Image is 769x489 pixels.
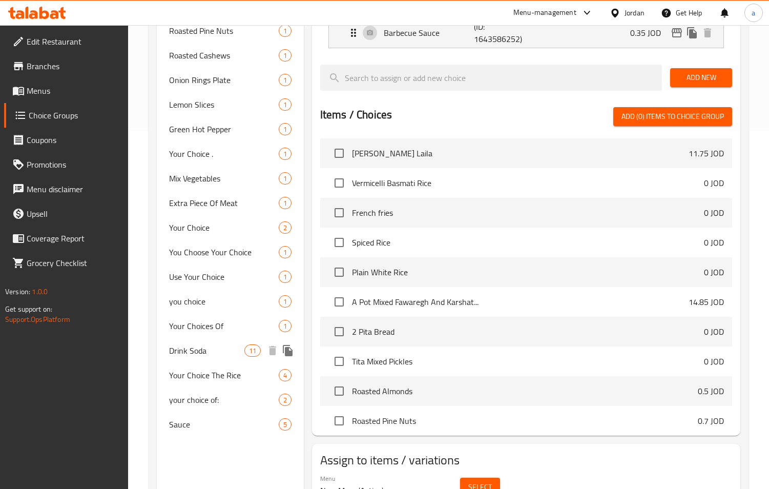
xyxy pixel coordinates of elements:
[169,172,279,185] span: Mix Vegetables
[704,207,724,219] p: 0 JOD
[678,71,724,84] span: Add New
[352,236,704,249] span: Spiced Rice
[689,296,724,308] p: 14.85 JOD
[279,125,291,134] span: 1
[279,223,291,233] span: 2
[279,272,291,282] span: 1
[169,295,279,308] span: you choice
[352,147,689,159] span: [PERSON_NAME] Laila
[4,177,129,201] a: Menu disclaimer
[157,68,304,92] div: Onion Rings Plate1
[157,166,304,191] div: Mix Vegetables1
[157,117,304,141] div: Green Hot Pepper1
[157,388,304,412] div: your choice of:2
[157,18,304,43] div: Roasted Pine Nuts1
[157,412,304,437] div: Sauce5
[5,313,70,326] a: Support.OpsPlatform
[352,207,704,219] span: French fries
[279,149,291,159] span: 1
[684,25,700,40] button: duplicate
[169,98,279,111] span: Lemon Slices
[4,54,129,78] a: Branches
[329,18,723,48] div: Expand
[27,208,120,220] span: Upsell
[279,98,292,111] div: Choices
[245,346,260,356] span: 11
[621,110,724,123] span: Add (0) items to choice group
[169,320,279,332] span: Your Choices Of
[320,13,732,52] li: Expand
[328,321,350,342] span: Select choice
[169,221,279,234] span: Your Choice
[279,321,291,331] span: 1
[27,158,120,171] span: Promotions
[352,296,689,308] span: A Pot Mixed Fawaregh And Karshat...
[169,344,244,357] span: Drink Soda
[704,325,724,338] p: 0 JOD
[279,174,291,184] span: 1
[670,68,732,87] button: Add New
[279,271,292,283] div: Choices
[320,65,662,91] input: search
[32,285,48,298] span: 1.0.0
[5,285,30,298] span: Version:
[157,191,304,215] div: Extra Piece Of Meat1
[279,418,292,431] div: Choices
[328,291,350,313] span: Select choice
[157,92,304,117] div: Lemon Slices1
[625,7,645,18] div: Jordan
[4,103,129,128] a: Choice Groups
[328,351,350,372] span: Select choice
[328,380,350,402] span: Select choice
[265,343,280,358] button: delete
[157,289,304,314] div: you choice1
[169,49,279,62] span: Roasted Cashews
[169,74,279,86] span: Onion Rings Plate
[279,246,292,258] div: Choices
[352,177,704,189] span: Vermicelli Basmati Rice
[320,452,732,468] h2: Assign to items / variations
[279,123,292,135] div: Choices
[27,85,120,97] span: Menus
[752,7,755,18] span: a
[279,25,292,37] div: Choices
[384,27,474,39] p: Barbecue Sauce
[5,302,52,316] span: Get support on:
[244,344,261,357] div: Choices
[27,232,120,244] span: Coverage Report
[29,109,120,121] span: Choice Groups
[27,60,120,72] span: Branches
[4,128,129,152] a: Coupons
[279,148,292,160] div: Choices
[279,172,292,185] div: Choices
[169,246,279,258] span: You Choose Your Choice
[279,100,291,110] span: 1
[328,142,350,164] span: Select choice
[328,172,350,194] span: Select choice
[279,395,291,405] span: 2
[169,369,279,381] span: Your Choice The Rice
[704,177,724,189] p: 0 JOD
[700,25,715,40] button: delete
[279,295,292,308] div: Choices
[4,201,129,226] a: Upsell
[157,264,304,289] div: Use Your Choice1
[279,221,292,234] div: Choices
[279,197,292,209] div: Choices
[157,43,304,68] div: Roasted Cashews1
[352,385,698,397] span: Roasted Almonds
[630,27,669,39] p: 0.35 JOD
[169,25,279,37] span: Roasted Pine Nuts
[279,297,291,307] span: 1
[320,107,392,123] h2: Items / Choices
[328,410,350,432] span: Select choice
[169,197,279,209] span: Extra Piece Of Meat
[474,21,534,45] p: (ID: 1643586252)
[698,385,724,397] p: 0.5 JOD
[669,25,684,40] button: edit
[279,75,291,85] span: 1
[279,369,292,381] div: Choices
[279,394,292,406] div: Choices
[279,420,291,430] span: 5
[513,7,576,19] div: Menu-management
